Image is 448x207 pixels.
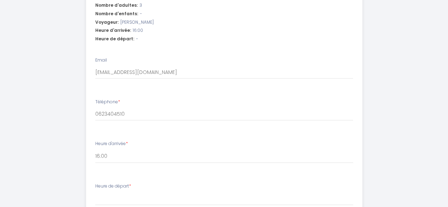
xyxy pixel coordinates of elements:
[95,2,138,9] span: Nombre d'adultes:
[95,183,131,190] label: Heure de départ
[140,11,142,17] span: -
[120,19,154,26] span: [PERSON_NAME]
[95,99,120,105] label: Téléphone
[95,19,119,26] span: Voyageur:
[95,11,138,17] span: Nombre d'enfants:
[140,2,142,9] span: 3
[95,36,134,42] span: Heure de départ:
[133,27,143,34] span: 16:00
[95,57,107,64] label: Email
[136,36,138,42] span: -
[95,140,128,147] label: Heure d'arrivée
[95,27,131,34] span: Heure d'arrivée:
